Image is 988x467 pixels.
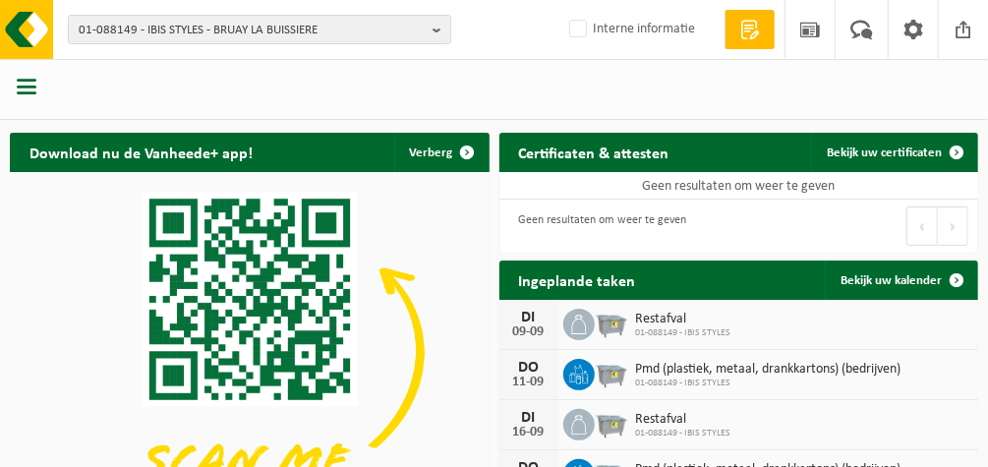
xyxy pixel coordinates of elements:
div: Geen resultaten om weer te geven [509,204,687,248]
button: Next [938,206,968,246]
span: Restafval [636,312,731,327]
span: 01-088149 - IBIS STYLES [636,378,901,389]
span: 01-088149 - IBIS STYLES [636,327,731,339]
button: Verberg [394,133,488,172]
h2: Ingeplande taken [499,261,656,299]
span: Bekijk uw certificaten [827,146,942,159]
div: DI [509,410,549,426]
span: Restafval [636,412,731,428]
span: 01-088149 - IBIS STYLES [636,428,731,439]
span: Verberg [410,146,453,159]
button: Previous [906,206,938,246]
span: Bekijk uw kalender [841,274,942,287]
span: 01-088149 - IBIS STYLES - BRUAY LA BUISSIERE [79,16,425,45]
span: Pmd (plastiek, metaal, drankkartons) (bedrijven) [636,362,901,378]
img: WB-2500-GAL-GY-01 [595,356,628,389]
a: Bekijk uw certificaten [811,133,976,172]
img: WB-2500-GAL-GY-01 [595,406,628,439]
a: Bekijk uw kalender [825,261,976,300]
img: WB-2500-GAL-GY-01 [595,306,628,339]
div: 11-09 [509,376,549,389]
h2: Download nu de Vanheede+ app! [10,133,272,171]
div: 09-09 [509,325,549,339]
button: 01-088149 - IBIS STYLES - BRUAY LA BUISSIERE [68,15,451,44]
div: 16-09 [509,426,549,439]
div: DO [509,360,549,376]
div: DI [509,310,549,325]
td: Geen resultaten om weer te geven [499,172,979,200]
label: Interne informatie [565,15,695,44]
h2: Certificaten & attesten [499,133,689,171]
